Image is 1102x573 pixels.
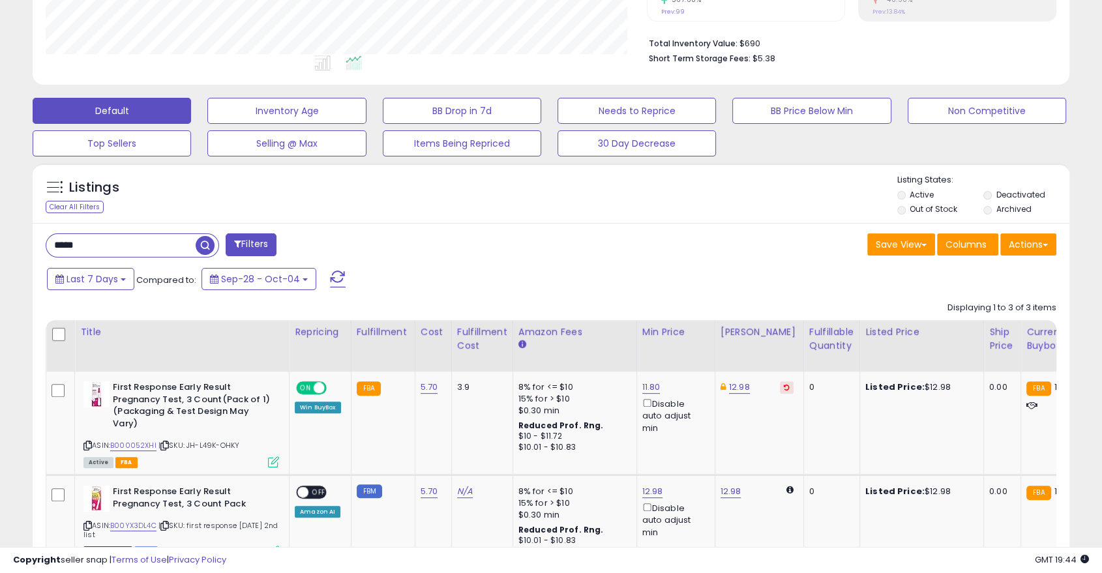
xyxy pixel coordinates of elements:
[295,402,341,413] div: Win BuyBox
[83,520,278,540] span: | SKU: first response [DATE] 2nd list
[421,381,438,394] a: 5.70
[721,325,798,339] div: [PERSON_NAME]
[169,553,226,566] a: Privacy Policy
[642,381,661,394] a: 11.80
[809,486,850,497] div: 0
[908,98,1066,124] button: Non Competitive
[752,52,775,65] span: $5.38
[897,174,1069,186] p: Listing States:
[867,233,935,256] button: Save View
[383,130,541,156] button: Items Being Repriced
[357,484,382,498] small: FBM
[518,325,631,339] div: Amazon Fees
[83,486,279,555] div: ASIN:
[946,238,987,251] span: Columns
[661,8,685,16] small: Prev: 99
[518,442,627,453] div: $10.01 - $10.83
[136,274,196,286] span: Compared to:
[732,98,891,124] button: BB Price Below Min
[457,485,473,498] a: N/A
[83,457,113,468] span: All listings currently available for purchase on Amazon
[295,325,346,339] div: Repricing
[1054,381,1075,393] span: 12.25
[729,381,750,394] a: 12.98
[83,486,110,512] img: 41LCBMFtXrL._SL40_.jpg
[46,201,104,213] div: Clear All Filters
[325,383,346,394] span: OFF
[207,130,366,156] button: Selling @ Max
[357,325,410,339] div: Fulfillment
[383,98,541,124] button: BB Drop in 7d
[518,405,627,417] div: $0.30 min
[47,268,134,290] button: Last 7 Days
[457,325,507,353] div: Fulfillment Cost
[865,486,974,497] div: $12.98
[1054,485,1075,497] span: 12.62
[518,393,627,405] div: 15% for > $10
[112,553,167,566] a: Terms of Use
[357,381,381,396] small: FBA
[558,130,716,156] button: 30 Day Decrease
[989,325,1015,353] div: Ship Price
[518,497,627,509] div: 15% for > $10
[1026,486,1050,500] small: FBA
[642,396,705,434] div: Disable auto adjust min
[110,440,156,451] a: B000052XHI
[421,325,446,339] div: Cost
[809,325,854,353] div: Fulfillable Quantity
[83,381,279,466] div: ASIN:
[809,381,850,393] div: 0
[996,189,1045,200] label: Deactivated
[865,381,925,393] b: Listed Price:
[865,485,925,497] b: Listed Price:
[113,486,271,513] b: First Response Early Result Pregnancy Test, 3 Count Pack
[67,272,118,286] span: Last 7 Days
[649,38,737,49] b: Total Inventory Value:
[947,302,1056,314] div: Displaying 1 to 3 of 3 items
[13,553,61,566] strong: Copyright
[642,485,663,498] a: 12.98
[996,203,1032,214] label: Archived
[1035,553,1089,566] span: 2025-10-12 19:44 GMT
[642,501,705,538] div: Disable auto adjust min
[457,381,503,393] div: 3.9
[518,339,526,351] small: Amazon Fees.
[297,383,314,394] span: ON
[80,325,284,339] div: Title
[518,431,627,442] div: $10 - $11.72
[989,381,1011,393] div: 0.00
[110,520,156,531] a: B00YX3DL4C
[518,509,627,521] div: $0.30 min
[558,98,716,124] button: Needs to Reprice
[421,485,438,498] a: 5.70
[989,486,1011,497] div: 0.00
[518,381,627,393] div: 8% for <= $10
[308,487,329,498] span: OFF
[1026,325,1094,353] div: Current Buybox Price
[910,189,934,200] label: Active
[937,233,998,256] button: Columns
[33,98,191,124] button: Default
[649,35,1047,50] li: $690
[13,554,226,566] div: seller snap | |
[33,130,191,156] button: Top Sellers
[295,506,340,518] div: Amazon AI
[226,233,276,256] button: Filters
[649,53,751,64] b: Short Term Storage Fees:
[158,440,239,450] span: | SKU: JH-L49K-OHKY
[518,524,604,535] b: Reduced Prof. Rng.
[872,8,905,16] small: Prev: 13.84%
[201,268,316,290] button: Sep-28 - Oct-04
[518,486,627,497] div: 8% for <= $10
[910,203,957,214] label: Out of Stock
[518,420,604,431] b: Reduced Prof. Rng.
[221,272,300,286] span: Sep-28 - Oct-04
[1000,233,1056,256] button: Actions
[83,381,110,407] img: 31aQtiJpZaL._SL40_.jpg
[207,98,366,124] button: Inventory Age
[865,325,978,339] div: Listed Price
[642,325,709,339] div: Min Price
[115,457,138,468] span: FBA
[113,381,271,433] b: First Response Early Result Pregnancy Test, 3 Count(Pack of 1)(Packaging & Test Design May Vary)
[1026,381,1050,396] small: FBA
